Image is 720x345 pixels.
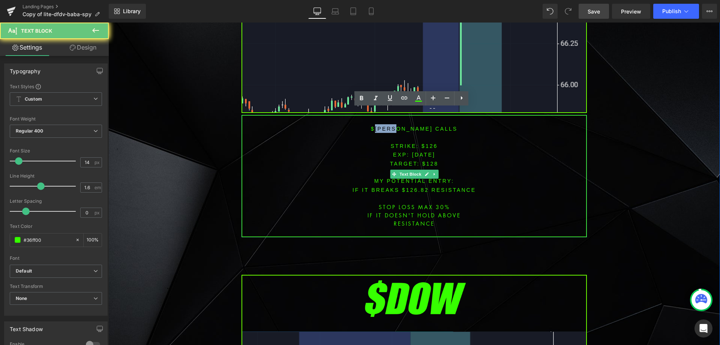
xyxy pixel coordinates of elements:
[282,138,330,144] span: TARGET: $128
[702,4,717,19] button: More
[16,128,43,134] b: Regular 400
[16,268,32,274] i: Default
[326,4,344,19] a: Laptop
[289,147,314,156] span: Text Block
[94,210,101,215] span: px
[266,155,346,161] font: MY POTENTIAL ENTRY:
[10,224,102,229] div: Text Color
[134,180,478,188] p: STOP LOSS MAX 30%
[282,121,330,127] font: STRIKE: $126
[588,8,600,15] span: Save
[543,4,558,19] button: Undo
[94,160,101,165] span: px
[24,236,72,244] input: Color
[10,256,102,261] div: Font
[84,234,102,247] div: %
[22,4,109,10] a: Landing Pages
[612,4,650,19] a: Preview
[10,116,102,122] div: Font Weight
[16,295,27,301] b: None
[308,4,326,19] a: Desktop
[244,164,367,170] font: IF IT BREAKS $126.82 resistance
[10,322,43,332] div: Text Shadow
[285,129,301,135] font: EXP:
[322,147,330,156] a: Expand / Collapse
[304,129,327,135] span: [DATE]
[561,4,576,19] button: Redo
[25,96,42,102] b: Custom
[134,197,478,205] p: resistance
[10,173,102,179] div: Line Height
[22,11,91,17] span: Copy of lite-dfdv-baba-spy
[653,4,699,19] button: Publish
[10,199,102,204] div: Letter Spacing
[21,28,52,34] span: Text Block
[10,83,102,89] div: Text Styles
[662,8,681,14] span: Publish
[10,64,40,74] div: Typography
[344,4,362,19] a: Tablet
[134,188,478,197] p: IF IT DOESN'T HOLD above
[621,8,641,15] span: Preview
[10,148,102,154] div: Font Size
[109,4,146,19] a: New Library
[362,4,380,19] a: Mobile
[10,284,102,289] div: Text Transform
[262,103,349,109] font: $[PERSON_NAME] CALLS
[94,185,101,190] span: em
[694,319,712,337] div: Open Intercom Messenger
[123,8,141,15] span: Library
[56,39,110,56] a: Design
